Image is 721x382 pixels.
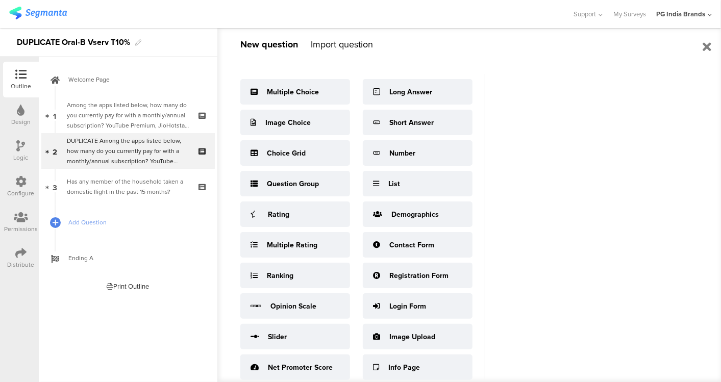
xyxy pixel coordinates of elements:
span: Add Question [68,217,199,227]
div: Net Promoter Score [268,362,333,373]
span: 3 [53,181,57,192]
div: PG India Brands [656,9,705,19]
div: Multiple Choice [267,87,319,97]
a: 1 Among the apps listed below, how many do you currently pay for with a monthly/annual subscripti... [41,97,215,133]
div: Choice Grid [267,148,306,159]
div: Short Answer [389,117,434,128]
div: Number [389,148,415,159]
a: Welcome Page [41,62,215,97]
span: Ending A [68,253,199,263]
span: 2 [53,145,57,157]
div: Ranking [267,270,293,281]
div: DUPLICATE Among the apps listed below, how many do you currently pay for with a monthly/annual su... [67,136,189,166]
div: New question [240,38,298,51]
div: DUPLICATE Oral-B Vserv T10% [17,34,130,50]
div: Slider [268,332,287,342]
div: Rating [268,209,289,220]
div: Multiple Rating [267,240,317,250]
div: Long Answer [389,87,432,97]
a: 2 DUPLICATE Among the apps listed below, how many do you currently pay for with a monthly/annual ... [41,133,215,169]
div: Import question [311,38,373,51]
a: 3 Has any member of the household taken a domestic flight in the past 15 months? [41,169,215,205]
div: Permissions [4,224,38,234]
div: Opinion Scale [270,301,316,312]
div: Info Page [388,362,420,373]
a: Ending A [41,240,215,276]
span: Support [574,9,596,19]
div: Design [11,117,31,126]
div: Login Form [389,301,426,312]
div: Demographics [391,209,439,220]
div: Has any member of the household taken a domestic flight in the past 15 months? [67,176,189,197]
div: Configure [8,189,35,198]
div: Question Group [267,179,319,189]
div: Image Choice [265,117,311,128]
div: Contact Form [389,240,434,250]
div: Registration Form [389,270,449,281]
img: segmanta logo [9,7,67,19]
div: Distribute [8,260,35,269]
div: Among the apps listed below, how many do you currently pay for with a monthly/annual subscription... [67,100,189,131]
span: Welcome Page [68,74,199,85]
div: Outline [11,82,31,91]
div: Logic [14,153,29,162]
span: 1 [54,110,57,121]
div: Image Upload [389,332,435,342]
div: Print Outline [107,282,150,291]
div: List [388,179,400,189]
